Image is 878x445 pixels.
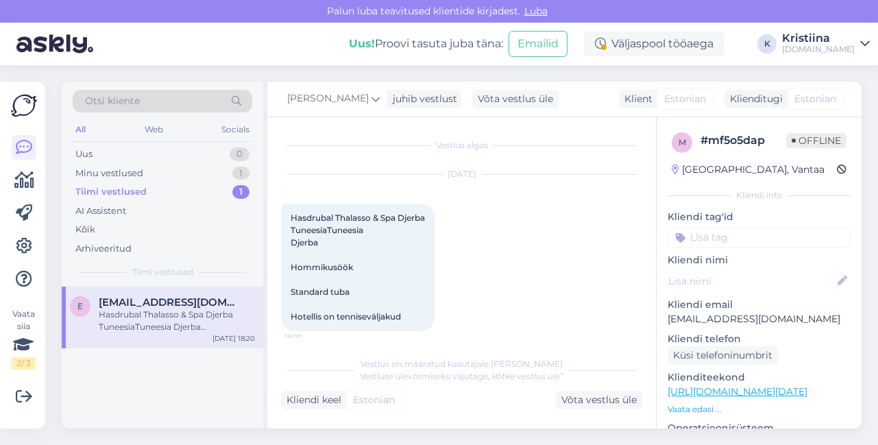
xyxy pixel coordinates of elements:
p: Vaata edasi ... [668,403,851,416]
div: Vestlus algas [281,139,642,152]
div: Väljaspool tööaega [584,32,724,56]
span: m [679,137,686,147]
div: Võta vestlus üle [556,391,642,409]
div: Uus [75,147,93,161]
span: Tiimi vestlused [132,266,193,278]
i: „Võtke vestlus üle” [488,371,563,381]
div: 2 / 3 [11,357,36,370]
div: Klienditugi [724,92,783,106]
div: Arhiveeritud [75,242,132,256]
p: Klienditeekond [668,370,851,385]
span: Hasdrubal Thalasso & Spa Djerba TuneesiaTuneesia Djerba Hommikusöök Standard tuba Hotellis on ten... [291,213,425,322]
span: Estonian [794,92,836,106]
div: Tiimi vestlused [75,185,147,199]
div: K [757,34,777,53]
div: Minu vestlused [75,167,143,180]
span: Luba [520,5,552,17]
div: Võta vestlus üle [472,90,559,108]
div: All [73,121,88,139]
div: [DATE] 18:20 [212,333,255,344]
div: Hasdrubal Thalasso & Spa Djerba TuneesiaTuneesia Djerba Hommikusöök Standard tuba Hotellis on ten... [99,309,255,333]
input: Lisa tag [668,227,851,248]
div: Socials [219,121,252,139]
div: Kliendi keel [281,393,341,407]
p: Kliendi tag'id [668,210,851,224]
span: Vestlus on määratud kasutajale [PERSON_NAME] [361,359,563,369]
div: Web [142,121,166,139]
span: Otsi kliente [85,94,140,108]
div: 1 [232,167,249,180]
span: Estonian [664,92,706,106]
p: [EMAIL_ADDRESS][DOMAIN_NAME] [668,312,851,326]
span: Offline [786,133,846,148]
div: Vaata siia [11,308,36,370]
div: Kliendi info [668,189,851,202]
span: e [77,301,83,311]
div: juhib vestlust [387,92,457,106]
span: ene900@hotmail.com [99,296,241,309]
button: Emailid [509,31,568,57]
span: Vestluse ülevõtmiseks vajutage [360,371,563,381]
p: Kliendi nimi [668,253,851,267]
div: Klient [619,92,653,106]
div: 0 [230,147,249,161]
div: # mf5o5dap [700,132,786,149]
div: Kristiina [782,33,855,44]
b: Uus! [349,37,375,50]
a: [URL][DOMAIN_NAME][DATE] [668,385,807,398]
span: 18:20 [285,332,337,342]
p: Operatsioonisüsteem [668,421,851,435]
span: Estonian [353,393,395,407]
div: [GEOGRAPHIC_DATA], Vantaa [672,163,825,177]
input: Lisa nimi [668,274,835,289]
div: [DOMAIN_NAME] [782,44,855,55]
div: Kõik [75,223,95,237]
img: Askly Logo [11,93,37,119]
p: Kliendi telefon [668,332,851,346]
div: [DATE] [281,168,642,180]
div: AI Assistent [75,204,126,218]
a: Kristiina[DOMAIN_NAME] [782,33,870,55]
span: [PERSON_NAME] [287,91,369,106]
p: Kliendi email [668,298,851,312]
div: Proovi tasuta juba täna: [349,36,503,52]
div: 1 [232,185,249,199]
div: Küsi telefoninumbrit [668,346,778,365]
